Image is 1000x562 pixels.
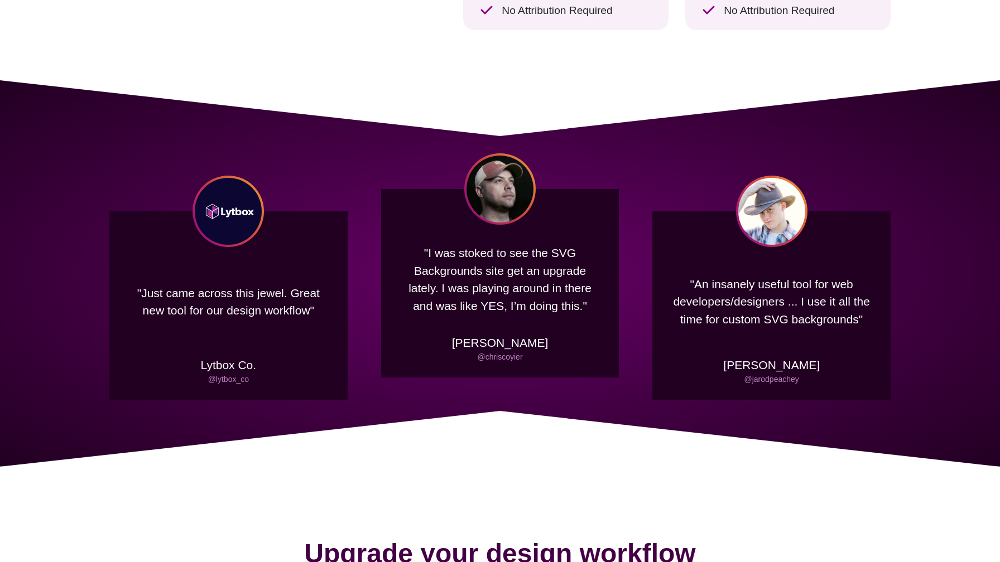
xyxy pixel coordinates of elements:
p: No Attribution Required [702,3,874,19]
p: "Just came across this jewel. Great new tool for our design workflow" [126,258,331,345]
a: @jarodpeachey [744,375,799,384]
p: "An insanely useful tool for web developers/designers ... I use it all the time for custom SVG ba... [669,258,874,345]
a: @chriscoyier [477,352,522,361]
img: Lytbox Co logo [193,176,264,247]
p: [PERSON_NAME] [723,356,820,374]
p: No Attribution Required [480,3,652,19]
img: Jarod Peachey headshot [736,176,807,247]
p: "I was stoked to see the SVG Backgrounds site get an upgrade lately. I was playing around in ther... [398,236,603,323]
p: Lytbox Co. [201,356,257,374]
img: Chris Coyier headshot [464,153,536,225]
a: @lytbox_co [208,375,249,384]
p: [PERSON_NAME] [452,334,549,352]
